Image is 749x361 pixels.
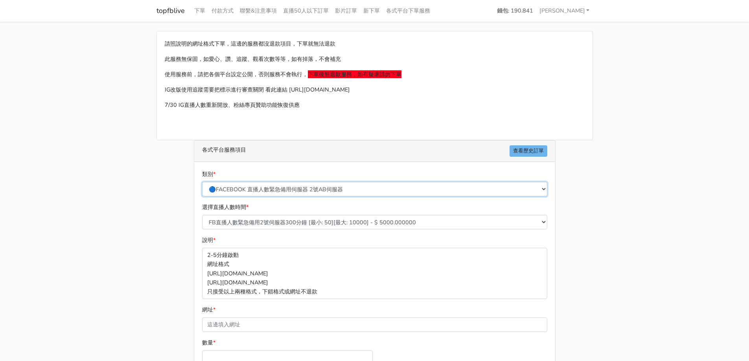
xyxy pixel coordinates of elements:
[383,3,433,18] a: 各式平台下單服務
[308,70,401,78] span: 下單後無退款服務，如有疑慮請勿下單
[202,203,248,212] label: 選擇直播人數時間
[165,55,585,64] p: 此服務無保固，如愛心、讚、追蹤、觀看次數等等，如有掉落，不會補充
[202,236,215,245] label: 說明
[165,85,585,94] p: IG改版使用追蹤需要把標示進行審查關閉 看此連結 [URL][DOMAIN_NAME]
[237,3,280,18] a: 聯繫&注意事項
[191,3,208,18] a: 下單
[208,3,237,18] a: 付款方式
[202,317,547,332] input: 這邊填入網址
[202,170,215,179] label: 類別
[165,70,585,79] p: 使用服務前，請把各個平台設定公開，否則服務不會執行，
[510,145,547,157] a: 查看歷史訂單
[202,305,215,314] label: 網址
[497,7,533,15] strong: 錢包: 190.841
[332,3,360,18] a: 影片訂單
[194,141,555,162] div: 各式平台服務項目
[165,39,585,48] p: 請照說明的網址格式下單，這邊的服務都沒退款項目，下單就無法退款
[202,338,215,347] label: 數量
[280,3,332,18] a: 直播50人以下訂單
[165,101,585,110] p: 7/30 IG直播人數重新開放、粉絲專頁贊助功能恢復供應
[360,3,383,18] a: 新下單
[536,3,593,18] a: [PERSON_NAME]
[494,3,536,18] a: 錢包: 190.841
[156,3,185,18] a: topfblive
[202,248,547,299] p: 2-5分鐘啟動 網址格式 [URL][DOMAIN_NAME] [URL][DOMAIN_NAME] 只接受以上兩種格式，下錯格式或網址不退款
